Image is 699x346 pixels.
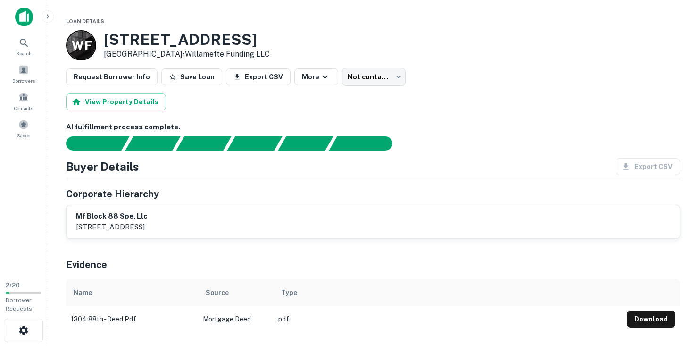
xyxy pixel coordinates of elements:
[3,34,44,59] a: Search
[281,287,297,298] div: Type
[294,68,338,85] button: More
[55,136,125,151] div: Sending borrower request to AI...
[15,8,33,26] img: capitalize-icon.png
[274,306,622,332] td: pdf
[3,61,44,86] a: Borrowers
[14,104,33,112] span: Contacts
[104,31,270,49] h3: [STREET_ADDRESS]
[206,287,229,298] div: Source
[76,221,148,233] p: [STREET_ADDRESS]
[66,30,96,60] a: W F
[66,279,680,332] div: scrollable content
[6,297,32,312] span: Borrower Requests
[66,122,680,133] h6: AI fulfillment process complete.
[342,68,406,86] div: Not contacted
[198,279,274,306] th: Source
[104,49,270,60] p: [GEOGRAPHIC_DATA] •
[16,50,32,57] span: Search
[12,77,35,84] span: Borrowers
[226,68,291,85] button: Export CSV
[66,93,166,110] button: View Property Details
[176,136,231,151] div: Documents found, AI parsing details...
[66,187,159,201] h5: Corporate Hierarchy
[627,311,675,328] button: Download
[66,258,107,272] h5: Evidence
[329,136,404,151] div: AI fulfillment process complete.
[66,18,104,24] span: Loan Details
[652,270,699,316] iframe: Chat Widget
[3,116,44,141] a: Saved
[278,136,333,151] div: Principals found, still searching for contact information. This may take time...
[66,279,198,306] th: Name
[66,68,158,85] button: Request Borrower Info
[66,306,198,332] td: 1304 88th - deed.pdf
[6,282,20,289] span: 2 / 20
[66,158,139,175] h4: Buyer Details
[3,88,44,114] a: Contacts
[17,132,31,139] span: Saved
[76,211,148,222] h6: mf block 88 spe, llc
[227,136,282,151] div: Principals found, AI now looking for contact information...
[161,68,222,85] button: Save Loan
[125,136,180,151] div: Your request is received and processing...
[74,287,92,298] div: Name
[198,306,274,332] td: Mortgage Deed
[274,279,622,306] th: Type
[185,50,270,59] a: Willamette Funding LLC
[72,36,91,55] p: W F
